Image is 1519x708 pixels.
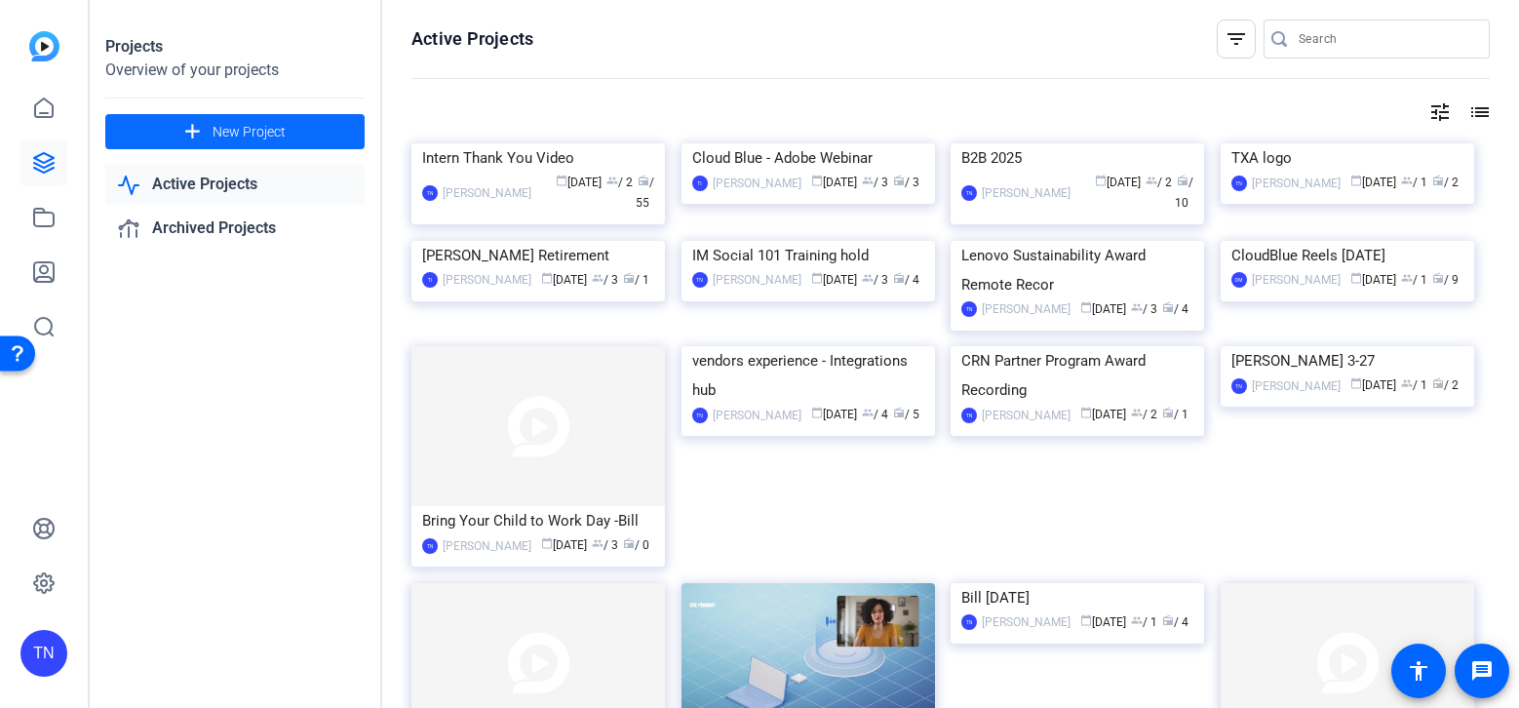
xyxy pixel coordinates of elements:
span: / 3 [893,176,919,189]
div: B2B 2025 [961,143,1193,173]
span: [DATE] [1095,176,1141,189]
span: radio [1162,614,1174,626]
h1: Active Projects [411,27,533,51]
span: radio [1432,377,1444,389]
span: [DATE] [1080,408,1126,421]
span: group [606,175,618,186]
span: radio [893,407,905,418]
span: [DATE] [541,273,587,287]
span: / 5 [893,408,919,421]
span: [DATE] [1350,176,1396,189]
span: radio [1162,407,1174,418]
div: Bring Your Child to Work Day -Bill [422,506,654,535]
div: TN [961,408,977,423]
span: [DATE] [811,408,857,421]
span: group [862,175,874,186]
div: CRN Partner Program Award Recording [961,346,1193,405]
span: group [1131,301,1143,313]
div: TN [422,185,438,201]
span: / 2 [1432,378,1459,392]
span: [DATE] [1350,273,1396,287]
span: [DATE] [1350,378,1396,392]
div: TXA logo [1231,143,1463,173]
div: vendors experience - Integrations hub [692,346,924,405]
span: radio [893,175,905,186]
mat-icon: list [1466,100,1490,124]
span: group [1131,407,1143,418]
div: [PERSON_NAME] [982,299,1071,319]
mat-icon: accessibility [1407,659,1430,683]
span: / 4 [1162,302,1188,316]
div: Intern Thank You Video [422,143,654,173]
span: group [592,537,604,549]
span: group [592,272,604,284]
span: [DATE] [1080,302,1126,316]
span: calendar_today [541,537,553,549]
div: [PERSON_NAME] [1252,174,1341,193]
div: DM [1231,272,1247,288]
div: TN [961,185,977,201]
div: [PERSON_NAME] [713,270,801,290]
span: / 2 [1146,176,1172,189]
span: [DATE] [811,273,857,287]
span: / 3 [862,176,888,189]
span: [DATE] [541,538,587,552]
div: TN [692,408,708,423]
span: calendar_today [1095,175,1107,186]
div: [PERSON_NAME] [713,174,801,193]
div: TN [692,272,708,288]
span: radio [1177,175,1188,186]
span: / 2 [1432,176,1459,189]
span: group [1146,175,1157,186]
div: [PERSON_NAME] [982,183,1071,203]
mat-icon: add [180,120,205,144]
span: / 4 [862,408,888,421]
div: CloudBlue Reels [DATE] [1231,241,1463,270]
div: [PERSON_NAME] [443,183,531,203]
div: TN [1231,378,1247,394]
div: [PERSON_NAME] [1252,376,1341,396]
span: [DATE] [556,176,602,189]
span: / 3 [1131,302,1157,316]
div: [PERSON_NAME] [443,270,531,290]
span: / 9 [1432,273,1459,287]
div: [PERSON_NAME] 3-27 [1231,346,1463,375]
span: radio [1162,301,1174,313]
span: / 1 [1131,615,1157,629]
button: New Project [105,114,365,149]
span: calendar_today [1080,614,1092,626]
span: / 55 [636,176,654,210]
div: TN [20,630,67,677]
div: Projects [105,35,365,59]
span: calendar_today [541,272,553,284]
div: [PERSON_NAME] [713,406,801,425]
span: group [1401,175,1413,186]
span: / 1 [1401,378,1427,392]
span: calendar_today [1350,377,1362,389]
div: TI [692,176,708,191]
span: group [862,407,874,418]
mat-icon: message [1470,659,1494,683]
span: calendar_today [1080,407,1092,418]
span: / 3 [592,538,618,552]
span: calendar_today [811,175,823,186]
span: radio [623,537,635,549]
div: Lenovo Sustainability Award Remote Recor [961,241,1193,299]
div: TI [422,272,438,288]
div: [PERSON_NAME] [1252,270,1341,290]
div: TN [1231,176,1247,191]
img: blue-gradient.svg [29,31,59,61]
span: calendar_today [1350,272,1362,284]
div: [PERSON_NAME] Retirement [422,241,654,270]
span: / 4 [893,273,919,287]
span: / 1 [1401,273,1427,287]
span: / 10 [1175,176,1193,210]
span: New Project [213,122,286,142]
div: [PERSON_NAME] [443,536,531,556]
span: / 2 [606,176,633,189]
div: Cloud Blue - Adobe Webinar [692,143,924,173]
span: / 4 [1162,615,1188,629]
div: TN [961,301,977,317]
span: radio [638,175,649,186]
span: / 2 [1131,408,1157,421]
